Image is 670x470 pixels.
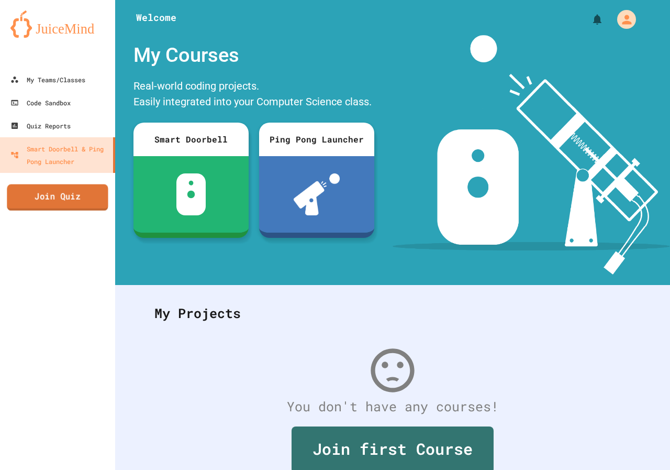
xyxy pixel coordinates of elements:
div: You don't have any courses! [144,397,641,417]
div: My Courses [128,35,379,75]
div: My Notifications [572,10,606,28]
div: Ping Pong Launcher [259,123,374,156]
div: My Teams/Classes [10,73,85,86]
div: Smart Doorbell & Ping Pong Launcher [10,143,109,168]
div: Quiz Reports [10,119,71,132]
div: My Account [606,7,639,31]
div: Smart Doorbell [133,123,249,156]
img: banner-image-my-projects.png [393,35,670,275]
a: Join Quiz [7,184,108,211]
div: Real-world coding projects. Easily integrated into your Computer Science class. [128,75,379,115]
div: My Projects [144,293,641,334]
img: logo-orange.svg [10,10,105,38]
img: sdb-white.svg [176,173,206,215]
img: ppl-with-ball.png [294,173,340,215]
div: Code Sandbox [10,96,71,109]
